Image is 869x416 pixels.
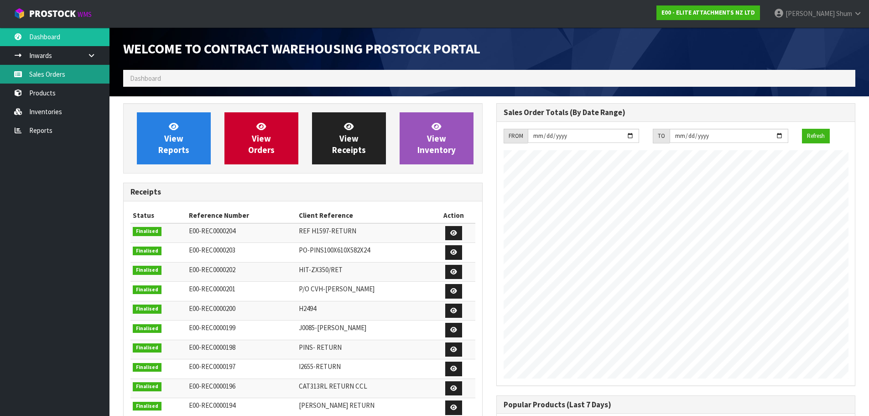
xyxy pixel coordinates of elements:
span: E00-REC0000196 [189,382,235,390]
a: ViewReceipts [312,112,386,164]
span: E00-REC0000204 [189,226,235,235]
h3: Receipts [130,188,475,196]
span: View Receipts [332,121,366,155]
span: Finalised [133,363,161,372]
span: Finalised [133,402,161,411]
span: [PERSON_NAME] RETURN [299,401,375,410]
span: View Reports [158,121,189,155]
a: ViewReports [137,112,211,164]
span: View Orders [248,121,275,155]
div: TO [653,129,670,143]
span: HIT-ZX350/RET [299,265,343,274]
span: E00-REC0000200 [189,304,235,313]
span: Finalised [133,285,161,295]
span: Finalised [133,247,161,256]
span: P/O CVH-[PERSON_NAME] [299,284,375,293]
span: E00-REC0000198 [189,343,235,352]
button: Refresh [802,129,830,143]
th: Reference Number [187,208,297,223]
th: Status [130,208,187,223]
span: Shum [836,9,852,18]
span: Welcome to Contract Warehousing ProStock Portal [123,40,480,57]
th: Action [432,208,475,223]
span: Finalised [133,382,161,391]
span: E00-REC0000199 [189,323,235,332]
span: REF H1597-RETURN [299,226,356,235]
h3: Sales Order Totals (By Date Range) [504,108,848,117]
span: H2494 [299,304,316,313]
span: Finalised [133,305,161,314]
span: Finalised [133,266,161,275]
span: J0085-[PERSON_NAME] [299,323,366,332]
span: CAT313RL RETURN CCL [299,382,367,390]
span: E00-REC0000203 [189,246,235,254]
span: E00-REC0000201 [189,284,235,293]
div: FROM [504,129,528,143]
span: Finalised [133,343,161,353]
a: ViewInventory [400,112,474,164]
h3: Popular Products (Last 7 Days) [504,400,848,409]
span: [PERSON_NAME] [786,9,835,18]
a: ViewOrders [224,112,298,164]
span: Finalised [133,227,161,236]
span: E00-REC0000197 [189,362,235,371]
span: Finalised [133,324,161,333]
span: PINS- RETURN [299,343,342,352]
span: PO-PINS100X610X582X24 [299,246,370,254]
span: Dashboard [130,74,161,83]
span: ProStock [29,8,76,20]
span: E00-REC0000194 [189,401,235,410]
th: Client Reference [297,208,432,223]
span: E00-REC0000202 [189,265,235,274]
span: View Inventory [417,121,456,155]
img: cube-alt.png [14,8,25,19]
small: WMS [78,10,92,19]
span: I2655-RETURN [299,362,341,371]
strong: E00 - ELITE ATTACHMENTS NZ LTD [661,9,755,16]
